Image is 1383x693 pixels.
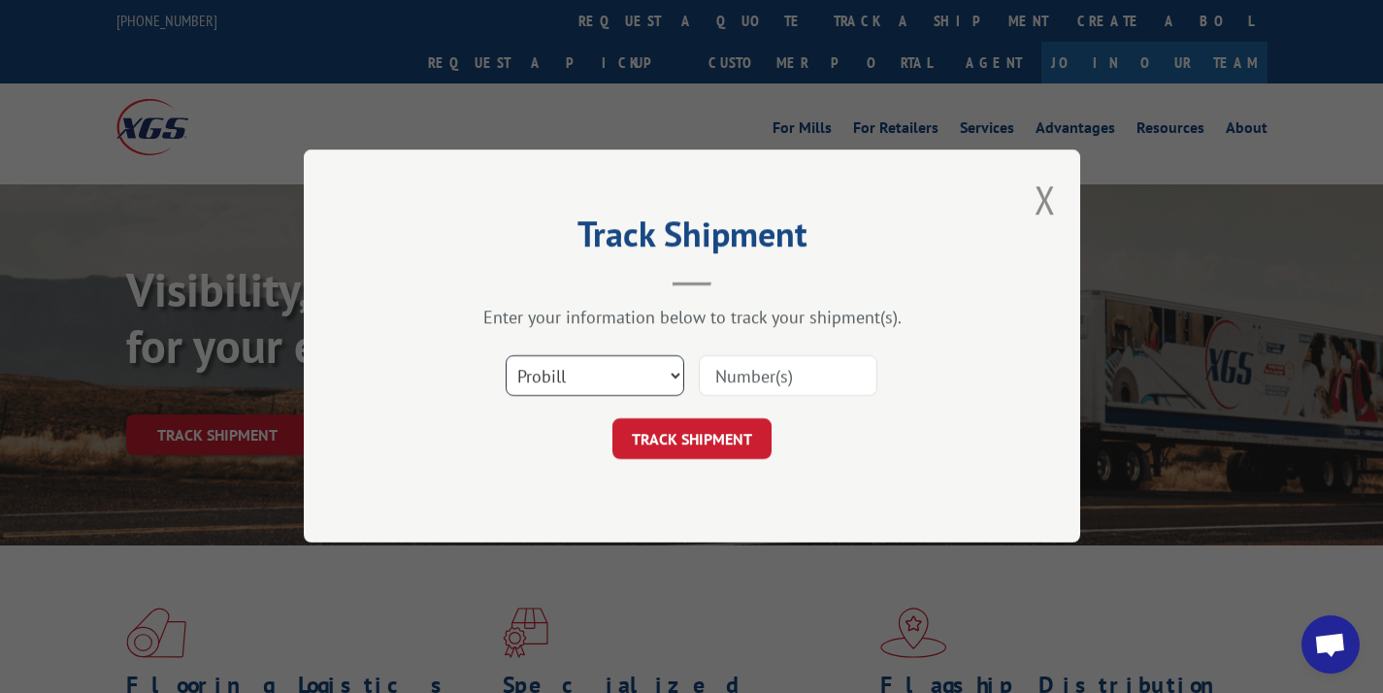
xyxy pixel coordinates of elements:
button: TRACK SHIPMENT [612,419,772,460]
button: Close modal [1035,174,1056,225]
div: Enter your information below to track your shipment(s). [401,307,983,329]
h2: Track Shipment [401,220,983,257]
div: Open chat [1301,615,1360,674]
input: Number(s) [699,356,877,397]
